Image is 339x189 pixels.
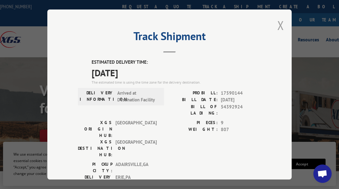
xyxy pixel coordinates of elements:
[78,161,112,174] label: PICKUP CITY:
[92,66,261,79] span: [DATE]
[169,126,218,133] label: WEIGHT:
[115,138,157,158] span: [GEOGRAPHIC_DATA]
[169,96,218,104] label: BILL DATE:
[78,174,112,187] label: DELIVERY CITY:
[313,164,332,183] a: Open chat
[115,174,157,187] span: ERIE , PA
[92,79,261,85] div: The estimated time is using the time zone for the delivery destination.
[80,89,114,103] label: DELIVERY INFORMATION:
[277,17,284,33] button: Close modal
[169,103,218,116] label: BILL OF LADING:
[115,161,157,174] span: ADAIRSVILLE , GA
[78,119,112,138] label: XGS ORIGIN HUB:
[221,96,261,104] span: [DATE]
[78,138,112,158] label: XGS DESTINATION HUB:
[169,119,218,126] label: PIECES:
[221,119,261,126] span: 9
[115,119,157,138] span: [GEOGRAPHIC_DATA]
[92,59,261,66] label: ESTIMATED DELIVERY TIME:
[221,103,261,116] span: 54392924
[169,89,218,96] label: PROBILL:
[221,126,261,133] span: 807
[221,89,261,96] span: 17590144
[117,89,159,103] span: Arrived at Destination Facility
[78,32,261,43] h2: Track Shipment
